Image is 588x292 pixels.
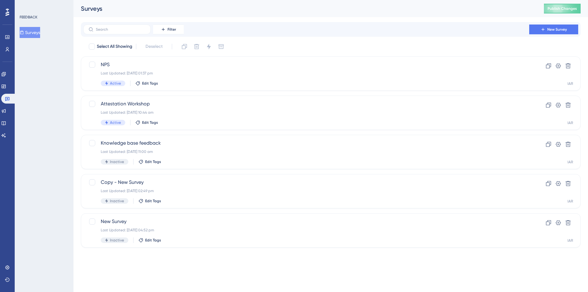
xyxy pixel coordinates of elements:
[20,15,37,20] div: FEEDBACK
[138,238,161,243] button: Edit Tags
[20,27,40,38] button: Surveys
[110,81,121,86] span: Active
[567,81,573,86] div: IAR
[142,120,158,125] span: Edit Tags
[110,199,124,203] span: Inactive
[110,159,124,164] span: Inactive
[97,43,132,50] span: Select All Showing
[145,238,161,243] span: Edit Tags
[529,25,578,34] button: New Survey
[81,4,529,13] div: Surveys
[567,238,573,243] div: IAR
[567,120,573,125] div: IAR
[153,25,184,34] button: Filter
[135,120,158,125] button: Edit Tags
[101,110,512,115] div: Last Updated: [DATE] 10:44 am
[168,27,176,32] span: Filter
[101,188,512,193] div: Last Updated: [DATE] 02:49 pm
[101,149,512,154] div: Last Updated: [DATE] 11:00 am
[101,218,512,225] span: New Survey
[567,160,573,165] div: IAR
[101,71,512,76] div: Last Updated: [DATE] 01:37 pm
[101,179,512,186] span: Copy - New Survey
[547,27,567,32] span: New Survey
[567,199,573,204] div: IAR
[138,159,161,164] button: Edit Tags
[101,228,512,233] div: Last Updated: [DATE] 04:52 pm
[145,159,161,164] span: Edit Tags
[96,27,145,32] input: Search
[544,4,581,13] button: Publish Changes
[101,139,512,147] span: Knowledge base feedback
[110,238,124,243] span: Inactive
[145,199,161,203] span: Edit Tags
[138,199,161,203] button: Edit Tags
[142,81,158,86] span: Edit Tags
[140,41,168,52] button: Deselect
[101,61,512,68] span: NPS
[135,81,158,86] button: Edit Tags
[548,6,577,11] span: Publish Changes
[101,100,512,108] span: Attestation Workshop
[110,120,121,125] span: Active
[145,43,163,50] span: Deselect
